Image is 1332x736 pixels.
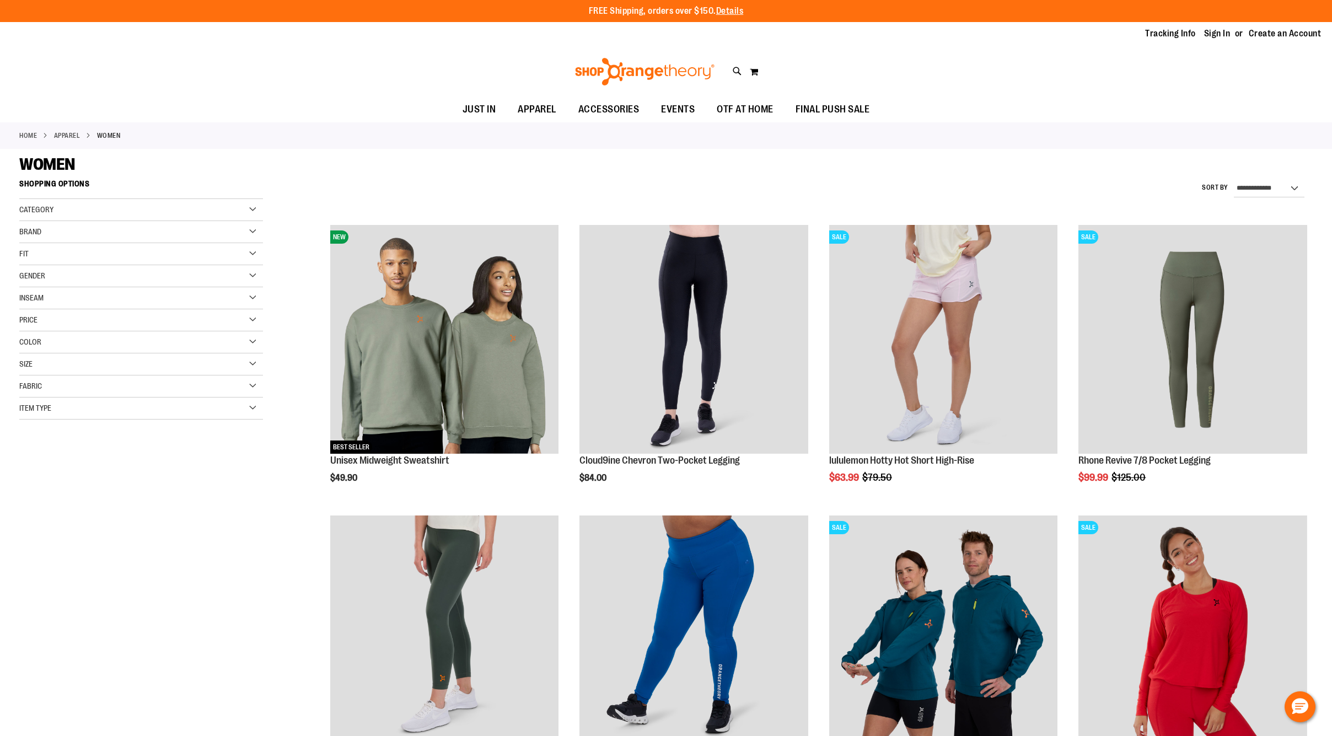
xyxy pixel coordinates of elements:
a: lululemon Hotty Hot Short High-RiseSALE [829,225,1057,455]
span: ACCESSORIES [578,97,640,122]
span: WOMEN [19,155,75,174]
span: $49.90 [330,473,359,483]
span: Price [19,315,37,324]
a: APPAREL [54,131,80,141]
a: Create an Account [1249,28,1322,40]
span: Size [19,359,33,368]
strong: WOMEN [97,131,121,141]
span: $99.99 [1078,472,1110,483]
a: lululemon Hotty Hot Short High-Rise [829,455,974,466]
a: Unisex Midweight Sweatshirt [330,455,449,466]
a: Details [716,6,744,16]
div: product [824,219,1063,511]
a: Sign In [1204,28,1231,40]
span: Category [19,205,53,214]
a: JUST IN [452,97,507,122]
a: Home [19,131,37,141]
img: Unisex Midweight Sweatshirt [330,225,558,453]
a: Cloud9ine Chevron Two-Pocket Legging [579,225,808,455]
span: JUST IN [463,97,496,122]
img: Cloud9ine Chevron Two-Pocket Legging [579,225,808,453]
a: APPAREL [507,97,567,122]
div: product [325,219,564,511]
a: FINAL PUSH SALE [785,97,881,122]
span: OTF AT HOME [717,97,774,122]
span: Item Type [19,404,51,412]
span: Brand [19,227,41,236]
img: Rhone Revive 7/8 Pocket Legging [1078,225,1307,453]
a: ACCESSORIES [567,97,651,122]
span: Color [19,337,41,346]
span: BEST SELLER [330,440,372,454]
span: EVENTS [661,97,695,122]
span: $84.00 [579,473,608,483]
span: Gender [19,271,45,280]
img: lululemon Hotty Hot Short High-Rise [829,225,1057,453]
div: product [574,219,813,511]
a: Unisex Midweight SweatshirtNEWBEST SELLER [330,225,558,455]
span: NEW [330,230,348,244]
label: Sort By [1202,183,1228,192]
img: Shop Orangetheory [573,58,716,85]
strong: Shopping Options [19,174,263,199]
span: SALE [1078,230,1098,244]
p: FREE Shipping, orders over $150. [589,5,744,18]
span: SALE [1078,521,1098,534]
div: product [1073,219,1312,511]
a: EVENTS [650,97,706,122]
a: OTF AT HOME [706,97,785,122]
a: Tracking Info [1145,28,1196,40]
a: Cloud9ine Chevron Two-Pocket Legging [579,455,740,466]
span: $125.00 [1111,472,1147,483]
button: Hello, have a question? Let’s chat. [1285,691,1315,722]
span: FINAL PUSH SALE [796,97,870,122]
span: $79.50 [862,472,894,483]
span: Fit [19,249,29,258]
span: Inseam [19,293,44,302]
a: Rhone Revive 7/8 Pocket LeggingSALE [1078,225,1307,455]
a: Rhone Revive 7/8 Pocket Legging [1078,455,1211,466]
span: SALE [829,230,849,244]
span: $63.99 [829,472,861,483]
span: APPAREL [518,97,556,122]
span: SALE [829,521,849,534]
span: Fabric [19,382,42,390]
